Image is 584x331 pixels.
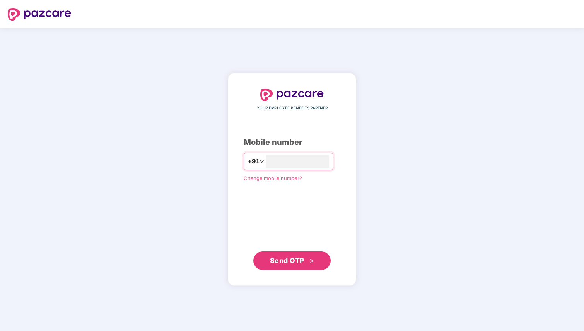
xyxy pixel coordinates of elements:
[244,136,340,148] div: Mobile number
[248,156,260,166] span: +91
[8,8,71,21] img: logo
[260,89,324,101] img: logo
[257,105,328,111] span: YOUR EMPLOYEE BENEFITS PARTNER
[260,159,264,164] span: down
[309,259,314,264] span: double-right
[270,256,304,265] span: Send OTP
[253,251,331,270] button: Send OTPdouble-right
[244,175,302,181] a: Change mobile number?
